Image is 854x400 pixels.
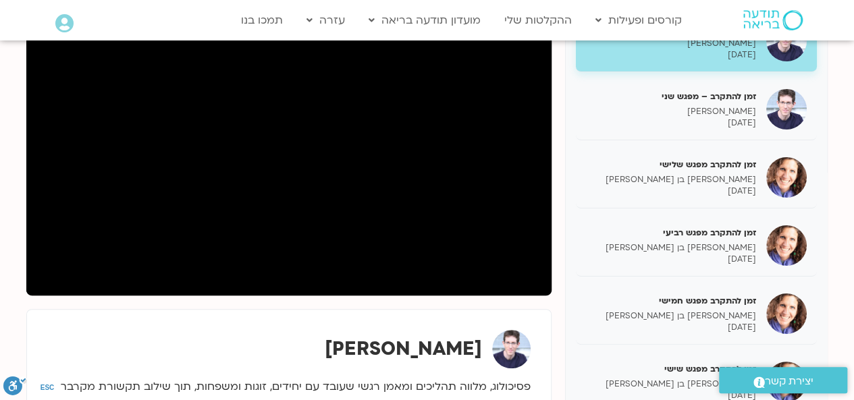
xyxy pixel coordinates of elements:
p: [PERSON_NAME] בן [PERSON_NAME] [586,174,756,185]
h5: זמן להתקרב – מפגש שני [586,90,756,103]
p: [PERSON_NAME] בן [PERSON_NAME] [586,378,756,390]
p: [DATE] [586,254,756,265]
p: [DATE] [586,117,756,129]
p: [PERSON_NAME] [586,38,756,49]
img: זמן להתקרב מפגש רביעי [766,225,807,266]
p: [PERSON_NAME] [586,106,756,117]
p: [DATE] [586,49,756,61]
p: [DATE] [586,185,756,197]
p: [DATE] [586,322,756,333]
h5: זמן להתקרב מפגש חמישי [586,295,756,307]
img: זמן להתקרב – מפגש ראשון [766,21,807,61]
img: זמן להתקרב מפגש שלישי [766,157,807,198]
a: קורסים ופעילות [589,7,689,33]
span: יצירת קשר [765,372,813,391]
a: תמכו בנו [234,7,290,33]
a: יצירת קשר [719,367,847,393]
img: זמן להתקרב – מפגש שני [766,89,807,130]
a: מועדון תודעה בריאה [362,7,487,33]
a: עזרה [300,7,352,33]
img: תודעה בריאה [743,10,803,30]
strong: [PERSON_NAME] [325,336,482,362]
p: [PERSON_NAME] בן [PERSON_NAME] [586,310,756,322]
img: זמן להתקרב מפגש חמישי [766,293,807,334]
img: ערן טייכר [492,330,531,368]
h5: זמן להתקרב מפגש שלישי [586,159,756,171]
h5: זמן להתקרב מפגש שישי [586,363,756,375]
h5: זמן להתקרב מפגש רביעי [586,227,756,239]
a: ההקלטות שלי [498,7,579,33]
p: [PERSON_NAME] בן [PERSON_NAME] [586,242,756,254]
